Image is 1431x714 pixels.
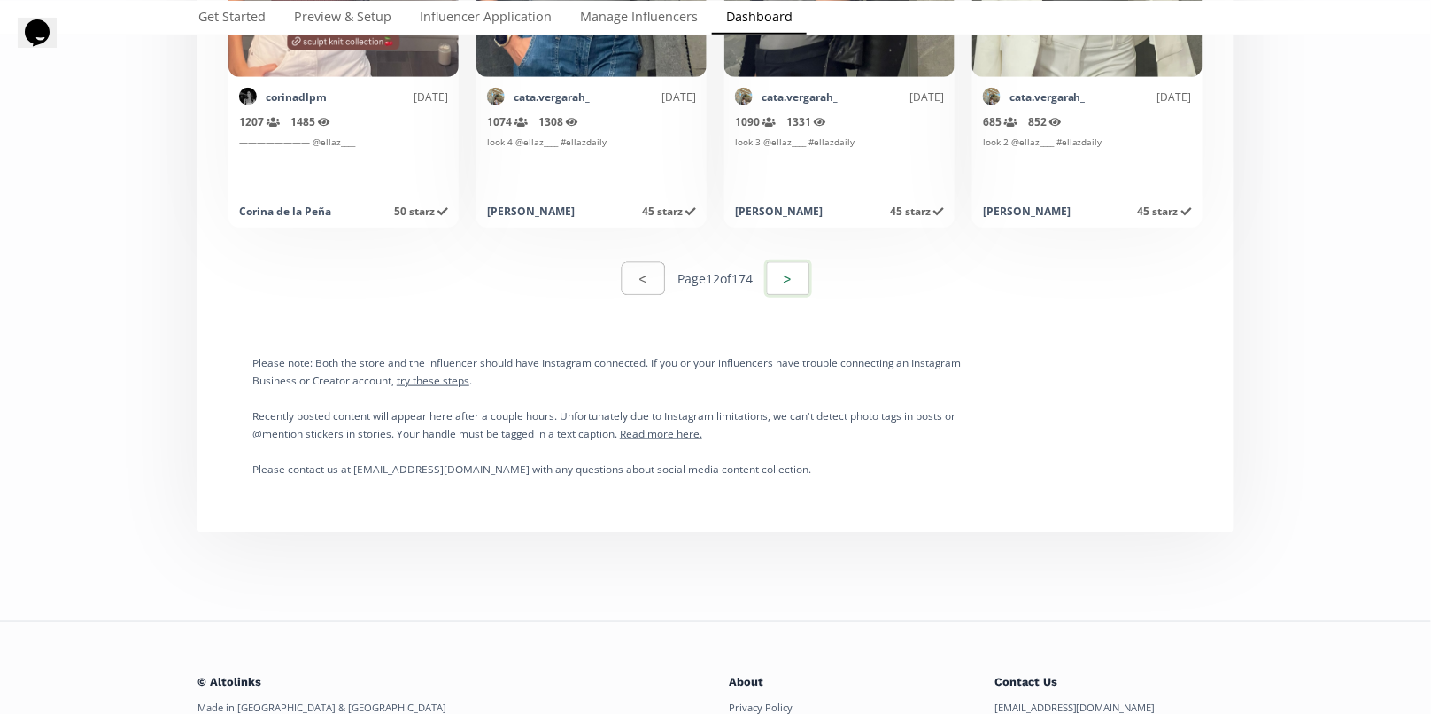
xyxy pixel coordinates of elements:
small: Please note: Both the store and the influencer should have Instagram connected. If you or your in... [252,355,961,387]
h3: About [729,664,968,702]
div: look 2 @ellaz____ #ellazdaily [983,136,1192,193]
span: 1331 [786,114,826,129]
button: < [622,262,664,295]
a: try these steps [397,373,469,387]
div: look 4 @ellaz____ #ellazdaily [487,136,696,193]
span: 852 [1028,114,1062,129]
small: Recently posted content will appear here after a couple hours. Unfortunately due to Instagram lim... [252,408,955,440]
div: Page 12 of 174 [678,270,754,288]
img: 502018355_18510087139033969_1625453689987181256_n.jpg [735,88,753,105]
iframe: chat widget [18,18,74,71]
button: > [764,260,812,298]
span: 45 starz [1138,204,1192,219]
img: 502018355_18510087139033969_1625453689987181256_n.jpg [487,88,505,105]
div: [DATE] [838,89,944,105]
div: [DATE] [327,89,448,105]
span: 685 [983,114,1017,129]
a: Read more here. [620,426,702,440]
span: 45 starz [642,204,696,219]
a: corinadlpm [266,89,327,105]
span: 45 starz [890,204,944,219]
div: [PERSON_NAME] [735,204,823,219]
div: [DATE] [1086,89,1192,105]
span: 50 starz [394,204,448,219]
a: cata.vergarah_ [514,89,590,105]
span: 1074 [487,114,528,129]
div: Corina de la Peña [239,204,331,219]
img: 502018355_18510087139033969_1625453689987181256_n.jpg [983,88,1001,105]
div: look 3 @ellaz____ #ellazdaily [735,136,944,193]
a: cata.vergarah_ [762,89,838,105]
div: ———————— @ellaz____ [239,136,448,193]
div: [PERSON_NAME] [487,204,575,219]
span: 1207 [239,114,280,129]
small: Please contact us at [EMAIL_ADDRESS][DOMAIN_NAME] with any questions about social media content c... [252,462,811,476]
div: [PERSON_NAME] [983,204,1071,219]
img: 503655346_18514091971046992_9049090307179150837_n.jpg [239,88,257,105]
span: 1090 [735,114,776,129]
a: cata.vergarah_ [1009,89,1086,105]
span: 1485 [290,114,330,129]
div: [DATE] [590,89,696,105]
h3: Contact Us [994,664,1234,702]
span: 1308 [538,114,578,129]
h3: © Altolinks [197,664,702,702]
